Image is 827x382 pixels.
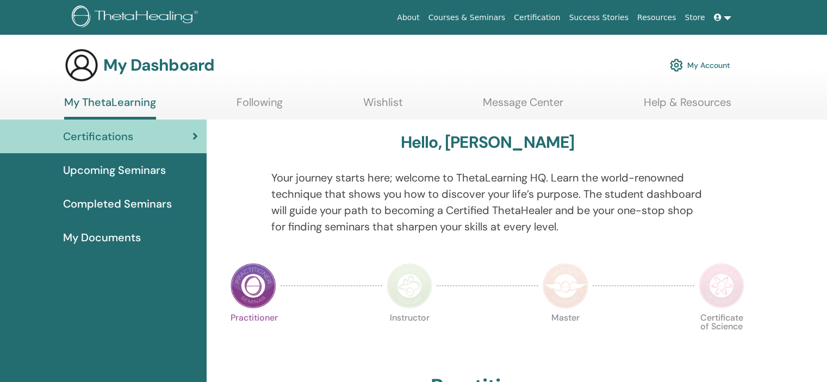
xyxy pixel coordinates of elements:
[670,53,730,77] a: My Account
[64,48,99,83] img: generic-user-icon.jpg
[401,133,575,152] h3: Hello, [PERSON_NAME]
[543,263,588,309] img: Master
[509,8,564,28] a: Certification
[64,96,156,120] a: My ThetaLearning
[699,314,744,359] p: Certificate of Science
[644,96,731,117] a: Help & Resources
[63,162,166,178] span: Upcoming Seminars
[63,229,141,246] span: My Documents
[72,5,202,30] img: logo.png
[231,263,276,309] img: Practitioner
[271,170,704,235] p: Your journey starts here; welcome to ThetaLearning HQ. Learn the world-renowned technique that sh...
[633,8,681,28] a: Resources
[63,128,133,145] span: Certifications
[543,314,588,359] p: Master
[670,56,683,74] img: cog.svg
[231,314,276,359] p: Practitioner
[363,96,403,117] a: Wishlist
[387,314,432,359] p: Instructor
[237,96,283,117] a: Following
[387,263,432,309] img: Instructor
[103,55,214,75] h3: My Dashboard
[63,196,172,212] span: Completed Seminars
[424,8,510,28] a: Courses & Seminars
[681,8,710,28] a: Store
[699,263,744,309] img: Certificate of Science
[393,8,424,28] a: About
[483,96,563,117] a: Message Center
[565,8,633,28] a: Success Stories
